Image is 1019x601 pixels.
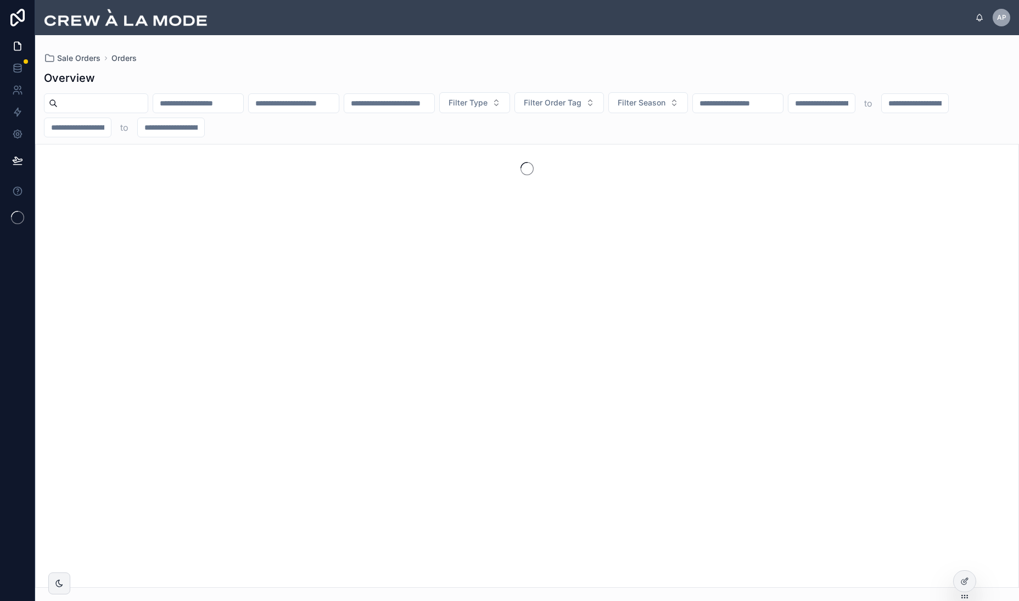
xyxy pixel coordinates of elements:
a: Sale Orders [44,53,100,64]
p: to [864,97,872,110]
span: Sale Orders [57,53,100,64]
button: Select Button [514,92,604,113]
img: App logo [44,9,208,26]
p: to [120,121,128,134]
button: Select Button [608,92,688,113]
span: AP [997,13,1006,22]
button: Select Button [439,92,510,113]
span: Filter Order Tag [524,97,581,108]
a: Orders [111,53,137,64]
h1: Overview [44,70,95,86]
span: Filter Season [618,97,665,108]
div: scrollable content [216,15,975,20]
span: Filter Type [449,97,488,108]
